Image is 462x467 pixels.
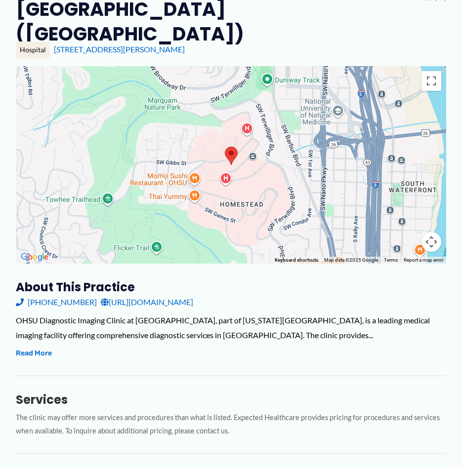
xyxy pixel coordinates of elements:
[16,411,446,438] p: The clinic may offer more services and procedures than what is listed. Expected Healthcare provid...
[324,257,378,263] span: Map data ©2025 Google
[421,71,441,91] button: Toggle fullscreen view
[16,348,52,359] button: Read More
[18,251,51,264] img: Google
[54,44,185,54] a: [STREET_ADDRESS][PERSON_NAME]
[16,313,446,342] div: OHSU Diagnostic Imaging Clinic at [GEOGRAPHIC_DATA], part of [US_STATE][GEOGRAPHIC_DATA], is a le...
[16,41,50,58] div: Hospital
[421,232,441,252] button: Map camera controls
[404,257,443,263] a: Report a map error
[384,257,398,263] a: Terms (opens in new tab)
[16,295,97,310] a: [PHONE_NUMBER]
[101,295,193,310] a: [URL][DOMAIN_NAME]
[275,257,318,264] button: Keyboard shortcuts
[16,392,446,407] h3: Services
[16,279,446,295] h3: About this practice
[18,251,51,264] a: Open this area in Google Maps (opens a new window)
